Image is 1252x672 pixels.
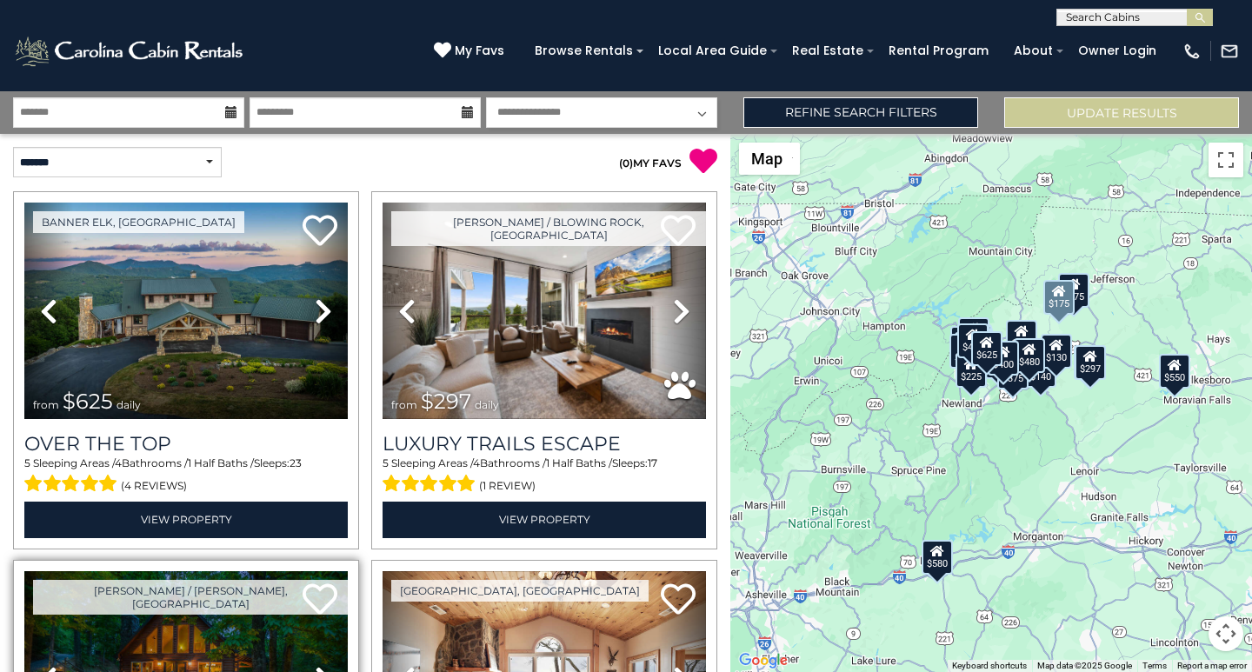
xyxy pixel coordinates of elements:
[958,316,989,351] div: $125
[455,42,504,60] span: My Favs
[880,37,997,64] a: Rental Program
[383,456,706,497] div: Sleeping Areas / Bathrooms / Sleeps:
[1069,37,1165,64] a: Owner Login
[743,97,978,128] a: Refine Search Filters
[383,432,706,456] a: Luxury Trails Escape
[383,502,706,537] a: View Property
[383,203,706,419] img: thumbnail_168695581.jpeg
[988,340,1019,375] div: $400
[1142,661,1167,670] a: Terms
[546,456,612,469] span: 1 Half Baths /
[1025,352,1056,387] div: $140
[1220,42,1239,61] img: mail-regular-white.png
[649,37,776,64] a: Local Area Guide
[303,213,337,250] a: Add to favorites
[735,649,792,672] img: Google
[783,37,872,64] a: Real Estate
[434,42,509,61] a: My Favs
[952,660,1027,672] button: Keyboard shortcuts
[648,456,657,469] span: 17
[188,456,254,469] span: 1 Half Baths /
[922,539,953,574] div: $580
[1209,143,1243,177] button: Toggle fullscreen view
[661,582,696,619] a: Add to favorites
[33,211,244,233] a: Banner Elk, [GEOGRAPHIC_DATA]
[949,333,981,368] div: $230
[24,456,348,497] div: Sleeping Areas / Bathrooms / Sleeps:
[290,456,302,469] span: 23
[24,502,348,537] a: View Property
[735,649,792,672] a: Open this area in Google Maps (opens a new window)
[117,398,141,411] span: daily
[1177,661,1247,670] a: Report a map error
[24,456,30,469] span: 5
[475,398,499,411] span: daily
[619,156,682,170] a: (0)MY FAVS
[1058,272,1089,307] div: $175
[479,475,536,497] span: (1 review)
[24,432,348,456] a: Over The Top
[751,150,782,168] span: Map
[383,456,389,469] span: 5
[473,456,480,469] span: 4
[957,323,989,357] div: $425
[115,456,122,469] span: 4
[1182,42,1202,61] img: phone-regular-white.png
[623,156,629,170] span: 0
[391,580,649,602] a: [GEOGRAPHIC_DATA], [GEOGRAPHIC_DATA]
[121,475,187,497] span: (4 reviews)
[1005,37,1062,64] a: About
[997,354,1029,389] div: $375
[13,34,248,69] img: White-1-2.png
[24,203,348,419] img: thumbnail_167153549.jpeg
[971,331,1002,366] div: $625
[1159,353,1190,388] div: $550
[956,353,987,388] div: $225
[391,211,706,246] a: [PERSON_NAME] / Blowing Rock, [GEOGRAPHIC_DATA]
[1209,616,1243,651] button: Map camera controls
[63,389,113,414] span: $625
[421,389,471,414] span: $297
[526,37,642,64] a: Browse Rentals
[33,580,348,615] a: [PERSON_NAME] / [PERSON_NAME], [GEOGRAPHIC_DATA]
[1004,97,1239,128] button: Update Results
[391,398,417,411] span: from
[1006,320,1037,355] div: $349
[33,398,59,411] span: from
[1075,345,1106,380] div: $297
[1014,337,1045,372] div: $480
[1043,280,1075,315] div: $175
[1037,661,1132,670] span: Map data ©2025 Google
[1041,334,1072,369] div: $130
[619,156,633,170] span: ( )
[739,143,800,175] button: Change map style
